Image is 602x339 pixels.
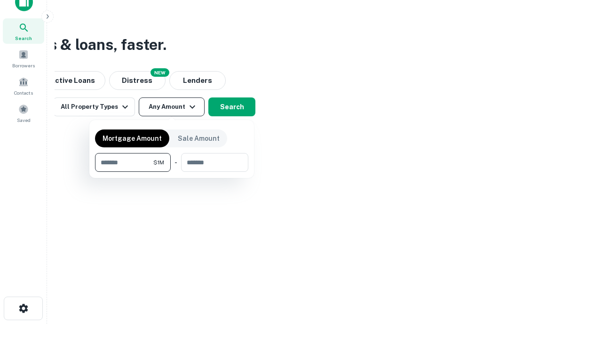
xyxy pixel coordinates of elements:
p: Mortgage Amount [103,133,162,144]
p: Sale Amount [178,133,220,144]
span: $1M [153,158,164,167]
div: - [174,153,177,172]
iframe: Chat Widget [555,264,602,309]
